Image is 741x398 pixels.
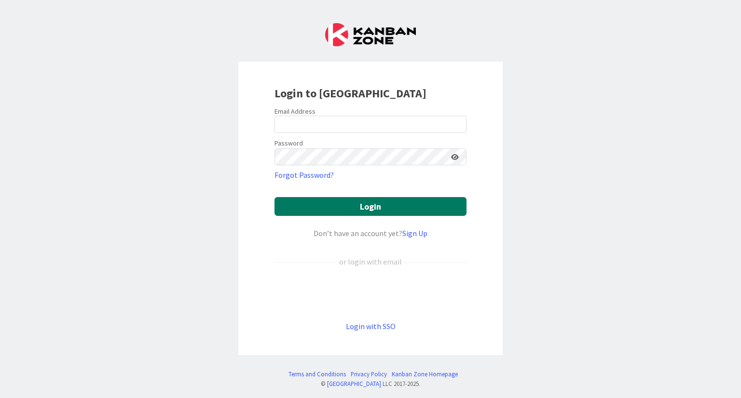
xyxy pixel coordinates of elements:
[274,227,467,239] div: Don’t have an account yet?
[274,86,426,101] b: Login to [GEOGRAPHIC_DATA]
[274,197,467,216] button: Login
[346,321,396,331] a: Login with SSO
[274,169,334,181] a: Forgot Password?
[284,379,458,388] div: © LLC 2017- 2025 .
[351,370,387,379] a: Privacy Policy
[392,370,458,379] a: Kanban Zone Homepage
[402,228,427,238] a: Sign Up
[288,370,346,379] a: Terms and Conditions
[327,380,381,387] a: [GEOGRAPHIC_DATA]
[325,23,416,46] img: Kanban Zone
[337,256,404,267] div: or login with email
[274,138,303,148] label: Password
[270,283,471,305] iframe: Sign in with Google Button
[274,107,316,116] label: Email Address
